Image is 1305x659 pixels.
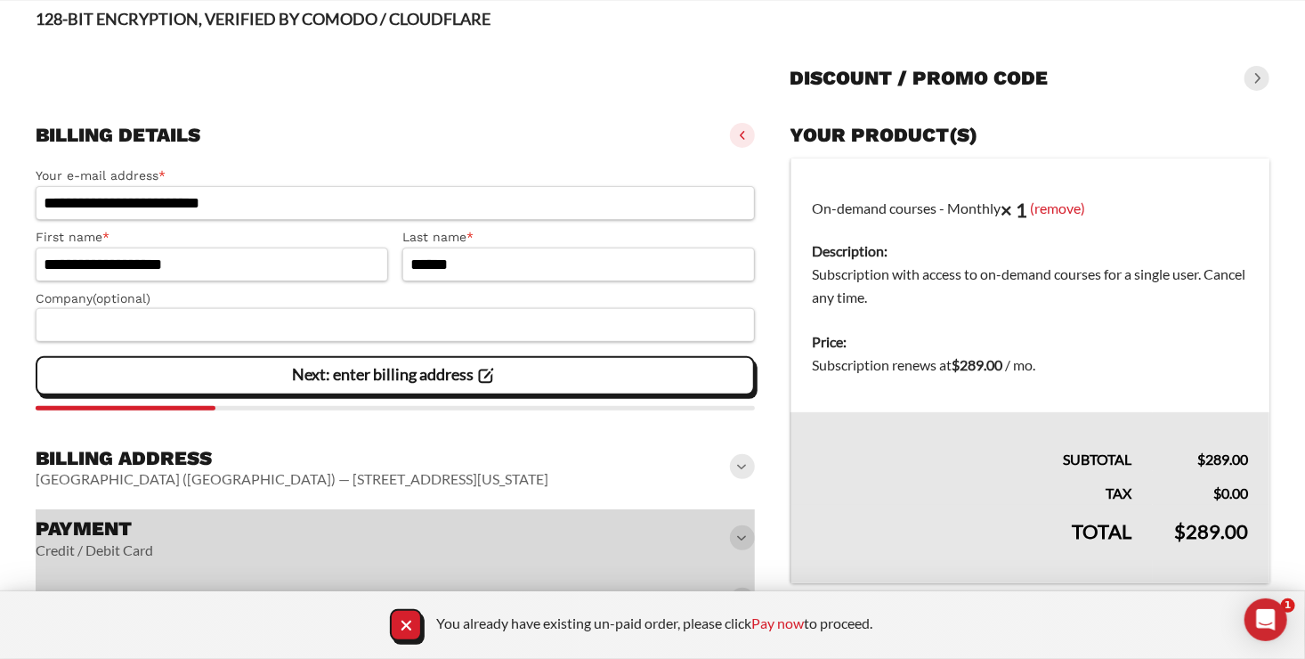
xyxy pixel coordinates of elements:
span: $ [952,356,961,373]
th: Subtotal [790,412,1153,471]
td: On-demand courses - Monthly [790,159,1269,321]
span: $ [1174,519,1186,543]
a: (remove) [1031,199,1086,216]
bdi: 289.00 [952,356,1003,373]
th: Total [790,505,1153,583]
h3: Billing address [36,446,548,471]
label: Your e-mail address [36,166,755,186]
bdi: 0.00 [1213,484,1248,501]
label: Last name [402,227,755,248]
strong: × 1 [1001,198,1028,222]
th: Tax [790,471,1153,505]
a: Pay now [751,614,804,631]
span: $ [1197,451,1205,468]
span: 1 [1281,598,1295,613]
dd: Subscription with access to on-demand courses for a single user. Cancel any time. [813,263,1248,309]
vaadin-button: Next: enter billing address [36,356,755,395]
span: Subscription renews at . [813,356,1036,373]
div: Open Intercom Messenger [1244,598,1287,641]
dt: Price: [813,330,1248,354]
dt: Description: [813,240,1248,263]
strong: 128-BIT ENCRYPTION, VERIFIED BY COMODO / CLOUDFLARE [36,9,490,28]
span: / mo [1006,356,1033,373]
span: $ [1213,484,1221,501]
p: You already have existing un-paid order, please click to proceed. [436,614,872,633]
bdi: 289.00 [1197,451,1248,468]
h3: Billing details [36,123,200,148]
label: Company [36,289,755,309]
vaadin-horizontal-layout: [GEOGRAPHIC_DATA] ([GEOGRAPHIC_DATA]) — [STREET_ADDRESS][US_STATE] [36,470,548,488]
span: (optional) [93,291,150,305]
h3: Discount / promo code [790,66,1049,91]
label: First name [36,227,388,248]
vaadin-button: Close Notification [390,609,422,641]
bdi: 289.00 [1174,519,1248,543]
